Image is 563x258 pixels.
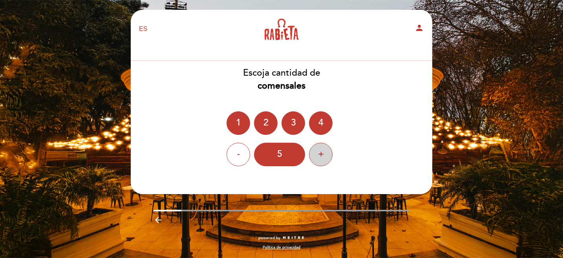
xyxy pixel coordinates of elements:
button: person [415,23,424,35]
span: powered by [258,235,280,241]
i: person [415,23,424,33]
div: 1 [227,111,250,135]
div: 2 [254,111,278,135]
div: 3 [281,111,305,135]
a: powered by [258,235,305,241]
div: + [309,143,333,166]
div: 5 [254,143,305,166]
img: MEITRE [282,236,305,240]
div: Escoja cantidad de [130,67,433,93]
a: Política de privacidad [263,245,300,250]
div: - [227,143,250,166]
div: 4 [309,111,333,135]
b: comensales [258,80,305,91]
a: Rabieta [GEOGRAPHIC_DATA] [232,18,331,40]
i: arrow_backward [154,215,163,225]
